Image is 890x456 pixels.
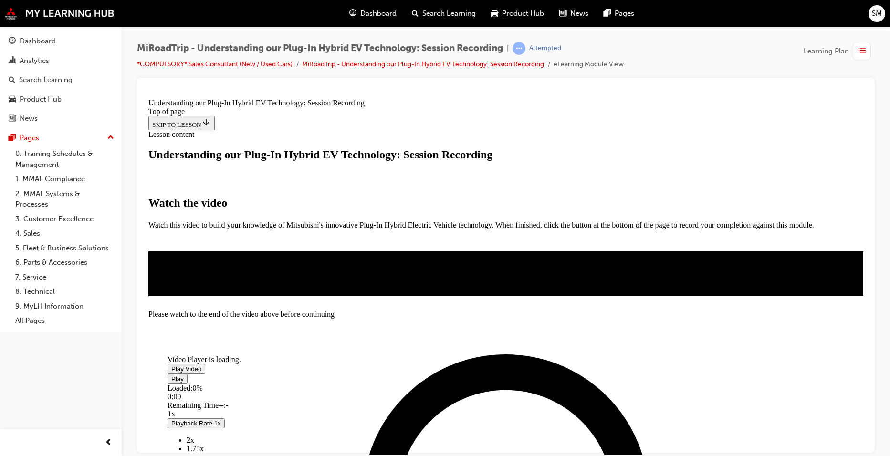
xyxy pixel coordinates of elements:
a: 9. MyLH Information [11,299,118,314]
a: 6. Parts & Accessories [11,255,118,270]
a: car-iconProduct Hub [483,4,552,23]
div: Pages [20,133,39,144]
div: Dashboard [20,36,56,47]
a: 4. Sales [11,226,118,241]
div: Please watch to the end of the video above before continuing [4,215,719,224]
span: guage-icon [9,37,16,46]
a: pages-iconPages [596,4,642,23]
a: MiRoadTrip - Understanding our Plug-In Hybrid EV Technology: Session Recording [302,60,544,68]
button: Pages [4,129,118,147]
a: Analytics [4,52,118,70]
div: News [20,113,38,124]
div: Video player [23,178,700,179]
a: 8. Technical [11,284,118,299]
div: Search Learning [19,74,73,85]
span: news-icon [9,114,16,123]
a: News [4,110,118,127]
img: mmal [5,7,115,20]
a: search-iconSearch Learning [404,4,483,23]
div: Analytics [20,55,49,66]
span: car-icon [491,8,498,20]
span: Pages [615,8,634,19]
span: learningRecordVerb_ATTEMPT-icon [513,42,525,55]
a: *COMPULSORY* Sales Consultant (New / Used Cars) [137,60,293,68]
span: Product Hub [502,8,544,19]
span: SKIP TO LESSON [8,26,66,33]
div: Top of page [4,12,719,21]
div: Attempted [529,44,561,53]
a: 7. Service [11,270,118,285]
a: Search Learning [4,71,118,89]
a: 3. Customer Excellence [11,212,118,227]
button: DashboardAnalyticsSearch LearningProduct HubNews [4,31,118,129]
span: list-icon [859,45,866,57]
div: Product Hub [20,94,62,105]
span: Learning Plan [804,46,849,57]
a: guage-iconDashboard [342,4,404,23]
span: | [507,43,509,54]
a: 2. MMAL Systems & Processes [11,187,118,212]
a: All Pages [11,313,118,328]
span: up-icon [107,132,114,144]
button: Learning Plan [804,42,875,60]
a: 1. MMAL Compliance [11,172,118,187]
button: SKIP TO LESSON [4,21,70,35]
span: news-icon [559,8,566,20]
p: Watch this video to build your knowledge of Mitsubishi's innovative Plug-In Hybrid Electric Vehic... [4,126,719,135]
span: News [570,8,588,19]
li: eLearning Module View [554,59,624,70]
span: pages-icon [9,134,16,143]
button: SM [869,5,885,22]
span: car-icon [9,95,16,104]
a: Dashboard [4,32,118,50]
a: 0. Training Schedules & Management [11,146,118,172]
span: guage-icon [349,8,356,20]
span: MiRoadTrip - Understanding our Plug-In Hybrid EV Technology: Session Recording [137,43,503,54]
span: Lesson content [4,35,50,43]
a: news-iconNews [552,4,596,23]
a: 5. Fleet & Business Solutions [11,241,118,256]
span: search-icon [9,76,15,84]
span: SM [872,8,882,19]
strong: Watch the video [4,102,83,114]
span: Search Learning [422,8,476,19]
span: search-icon [412,8,419,20]
a: Product Hub [4,91,118,108]
div: Understanding our Plug-In Hybrid EV Technology: Session Recording [4,4,719,12]
span: chart-icon [9,57,16,65]
span: prev-icon [105,437,112,449]
h1: Understanding our Plug-In Hybrid EV Technology: Session Recording [4,53,719,66]
span: Dashboard [360,8,397,19]
span: pages-icon [604,8,611,20]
